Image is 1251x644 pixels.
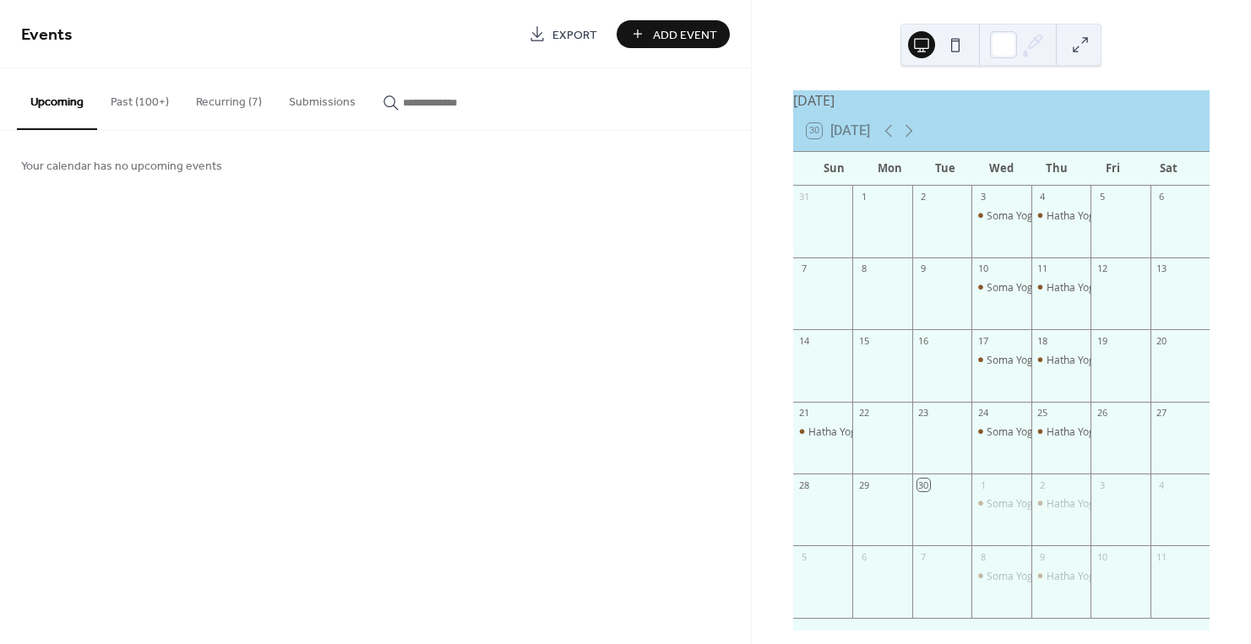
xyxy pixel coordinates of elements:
[1096,191,1108,203] div: 5
[1096,479,1108,491] div: 3
[1085,152,1140,186] div: Fri
[973,152,1029,186] div: Wed
[552,26,597,44] span: Export
[807,152,862,186] div: Sun
[976,479,989,491] div: 1
[862,152,918,186] div: Mon
[857,191,870,203] div: 1
[1156,407,1168,419] div: 27
[1096,262,1108,275] div: 12
[1156,550,1168,563] div: 11
[971,425,1031,439] div: Soma Yoga
[21,158,222,176] span: Your calendar has no upcoming events
[653,26,717,44] span: Add Event
[1096,407,1108,419] div: 26
[798,191,811,203] div: 31
[917,334,930,347] div: 16
[275,68,369,128] button: Submissions
[917,262,930,275] div: 9
[1156,191,1168,203] div: 6
[97,68,182,128] button: Past (100+)
[1029,152,1085,186] div: Thu
[798,407,811,419] div: 21
[857,334,870,347] div: 15
[798,334,811,347] div: 14
[971,280,1031,295] div: Soma Yoga
[987,353,1039,367] div: Soma Yoga
[21,19,73,51] span: Events
[1096,334,1108,347] div: 19
[987,208,1039,223] div: Soma Yoga
[1140,152,1196,186] div: Sat
[793,425,852,439] div: Hatha Yoga class (Substitute Teaching)
[1036,479,1049,491] div: 2
[808,425,990,439] div: Hatha Yoga class (Substitute Teaching)
[987,280,1039,295] div: Soma Yoga
[1031,425,1091,439] div: Hatha Yoga
[1036,334,1049,347] div: 18
[617,20,730,48] button: Add Event
[976,334,989,347] div: 17
[1156,479,1168,491] div: 4
[1047,208,1101,223] div: Hatha Yoga
[798,262,811,275] div: 7
[1031,353,1091,367] div: Hatha Yoga
[1036,407,1049,419] div: 25
[1031,208,1091,223] div: Hatha Yoga
[917,407,930,419] div: 23
[1031,569,1091,583] div: Hatha Yoga
[971,208,1031,223] div: Soma Yoga
[857,262,870,275] div: 8
[976,550,989,563] div: 8
[1156,262,1168,275] div: 13
[971,496,1031,511] div: Soma Yoga
[1036,191,1049,203] div: 4
[917,191,930,203] div: 2
[798,550,811,563] div: 5
[987,496,1039,511] div: Soma Yoga
[857,407,870,419] div: 22
[798,479,811,491] div: 28
[971,569,1031,583] div: Soma Yoga
[1096,550,1108,563] div: 10
[857,550,870,563] div: 6
[976,262,989,275] div: 10
[1031,496,1091,511] div: Hatha Yoga
[987,425,1039,439] div: Soma Yoga
[917,550,930,563] div: 7
[1156,334,1168,347] div: 20
[1047,569,1101,583] div: Hatha Yoga
[976,191,989,203] div: 3
[917,152,973,186] div: Tue
[1036,262,1049,275] div: 11
[182,68,275,128] button: Recurring (7)
[976,407,989,419] div: 24
[793,90,1210,111] div: [DATE]
[917,479,930,491] div: 30
[516,20,610,48] a: Export
[1047,280,1101,295] div: Hatha Yoga
[857,479,870,491] div: 29
[1047,496,1101,511] div: Hatha Yoga
[987,569,1039,583] div: Soma Yoga
[1047,425,1101,439] div: Hatha Yoga
[1031,280,1091,295] div: Hatha Yoga
[17,68,97,130] button: Upcoming
[971,353,1031,367] div: Soma Yoga
[1047,353,1101,367] div: Hatha Yoga
[1036,550,1049,563] div: 9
